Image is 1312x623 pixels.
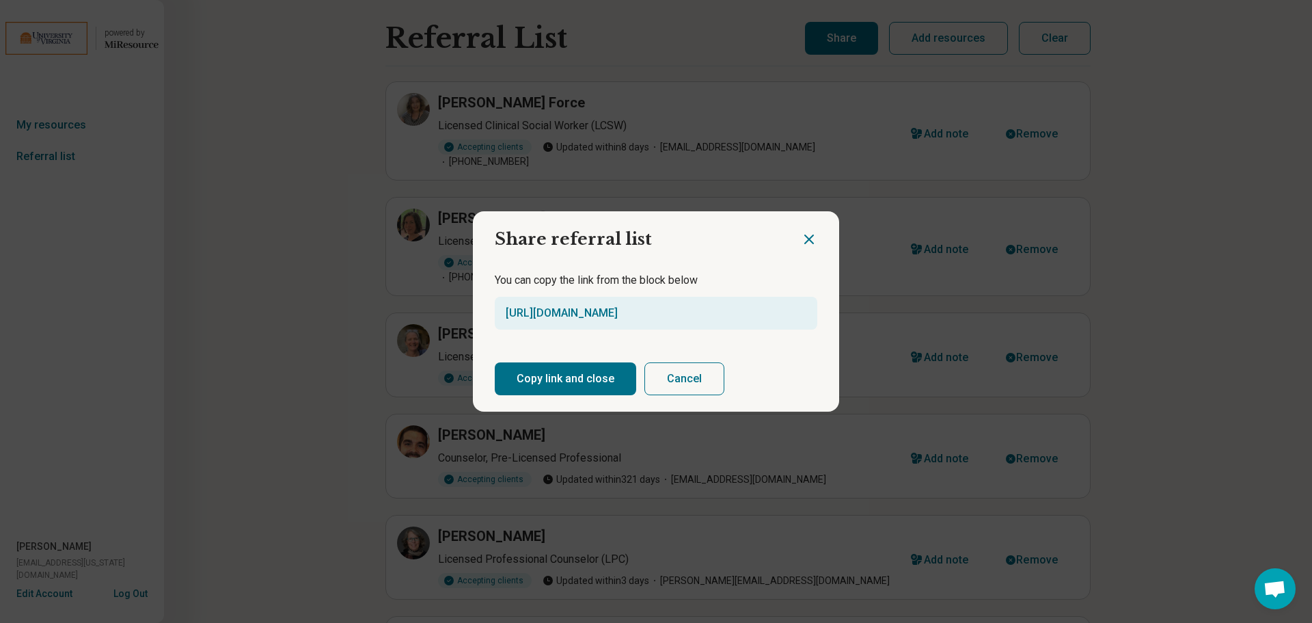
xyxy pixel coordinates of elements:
button: Cancel [644,362,724,395]
p: You can copy the link from the block below [495,272,817,289]
button: Close dialog [801,231,817,248]
button: Copy link and close [495,362,636,395]
h2: Share referral list [473,211,801,256]
a: [URL][DOMAIN_NAME] [506,306,618,319]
